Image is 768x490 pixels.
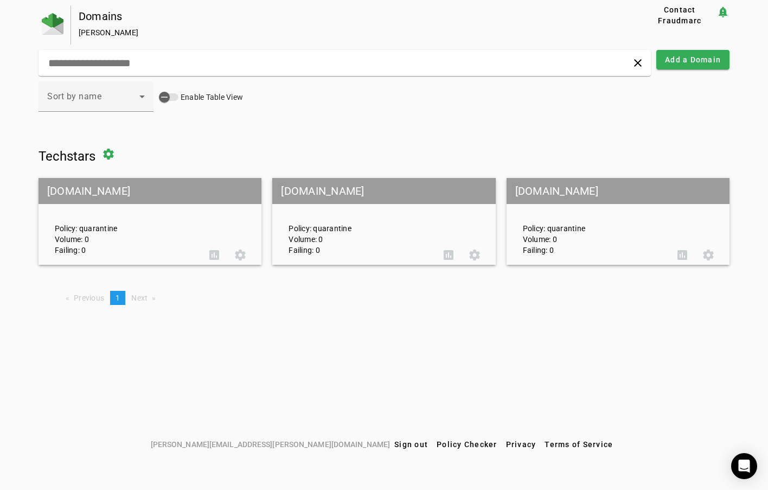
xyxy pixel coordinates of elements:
span: [PERSON_NAME][EMAIL_ADDRESS][PERSON_NAME][DOMAIN_NAME] [151,438,390,450]
button: Sign out [390,435,432,454]
button: Contact Fraudmarc [643,5,716,25]
div: Policy: quarantine Volume: 0 Failing: 0 [280,188,435,256]
button: Policy Checker [432,435,502,454]
mat-grid-tile-header: [DOMAIN_NAME] [272,178,495,204]
span: Sign out [394,440,428,449]
button: DMARC Report [669,242,695,268]
span: 1 [116,294,120,302]
div: Policy: quarantine Volume: 0 Failing: 0 [515,188,669,256]
div: Domains [79,11,608,22]
mat-grid-tile-header: [DOMAIN_NAME] [507,178,729,204]
nav: Pagination [39,291,729,305]
button: DMARC Report [201,242,227,268]
button: Settings [695,242,721,268]
span: Next [131,294,148,302]
span: Contact Fraudmarc [647,4,712,26]
div: Policy: quarantine Volume: 0 Failing: 0 [47,188,201,256]
div: [PERSON_NAME] [79,27,608,38]
span: Techstars [39,149,95,164]
span: Privacy [506,440,536,449]
img: Fraudmarc Logo [42,13,63,35]
span: Sort by name [47,91,101,101]
span: Policy Checker [437,440,497,449]
button: Settings [227,242,253,268]
button: Add a Domain [656,50,729,69]
span: Previous [74,294,104,302]
mat-grid-tile-header: [DOMAIN_NAME] [39,178,261,204]
div: Open Intercom Messenger [731,453,757,479]
button: DMARC Report [436,242,462,268]
mat-icon: notification_important [716,5,729,18]
label: Enable Table View [178,92,243,103]
button: Privacy [502,435,541,454]
span: Add a Domain [665,54,721,65]
app-page-header: Domains [39,5,729,44]
span: Terms of Service [545,440,613,449]
button: Settings [462,242,488,268]
button: Terms of Service [540,435,617,454]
